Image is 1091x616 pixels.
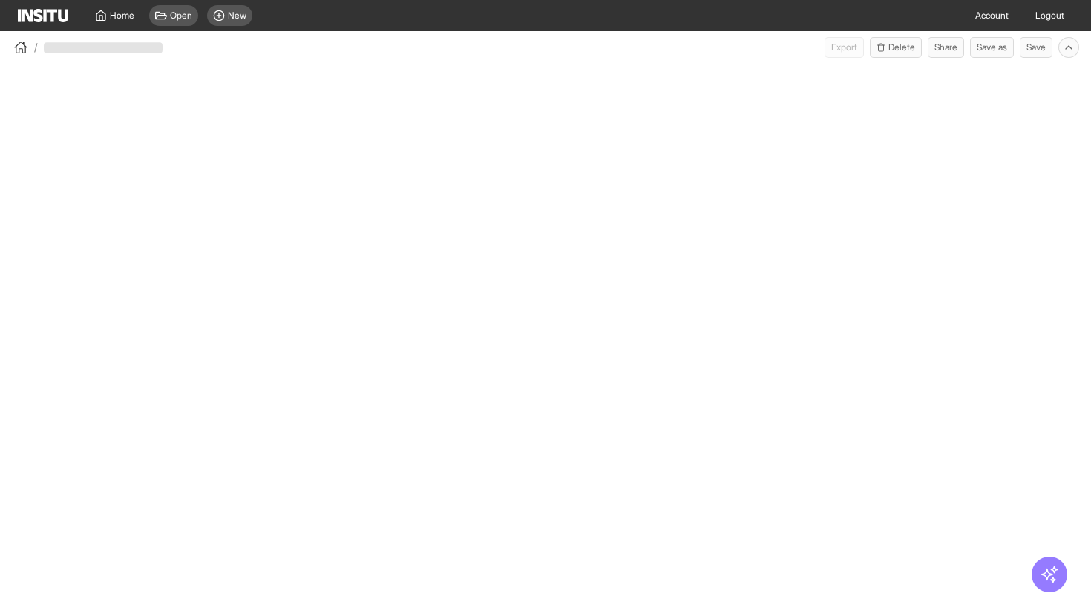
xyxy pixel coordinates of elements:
[228,10,246,21] span: New
[870,37,922,58] button: Delete
[110,10,134,21] span: Home
[18,9,68,22] img: Logo
[825,37,864,58] button: Export
[970,37,1014,58] button: Save as
[170,10,192,21] span: Open
[825,37,864,58] span: Can currently only export from Insights reports.
[1020,37,1052,58] button: Save
[928,37,964,58] button: Share
[34,40,38,55] span: /
[12,39,38,56] button: /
